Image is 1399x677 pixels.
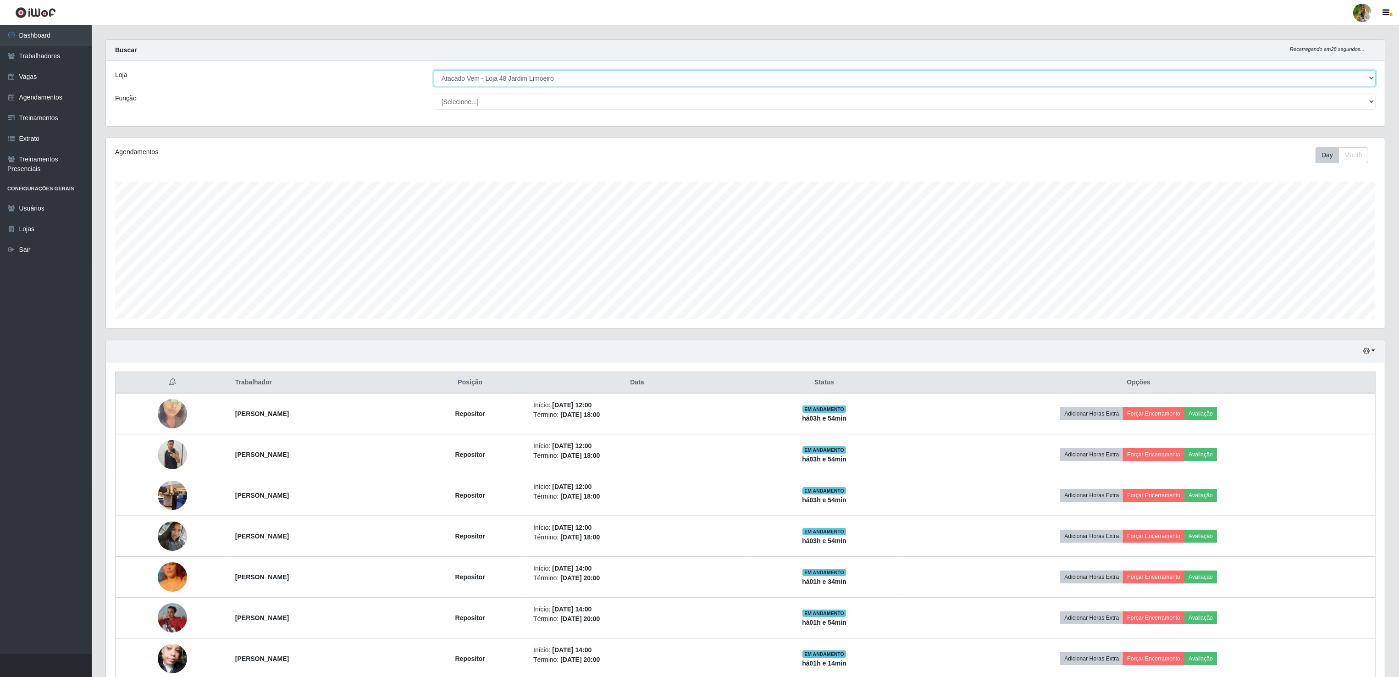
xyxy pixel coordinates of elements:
li: Início: [533,441,741,451]
strong: Buscar [115,46,137,54]
div: Agendamentos [115,147,632,157]
span: EM ANDAMENTO [802,569,846,576]
strong: [PERSON_NAME] [235,533,289,540]
button: Adicionar Horas Extra [1060,530,1123,543]
img: 1754928869787.jpeg [158,388,187,440]
button: Day [1316,147,1339,163]
strong: [PERSON_NAME] [235,410,289,417]
li: Término: [533,655,741,665]
time: [DATE] 20:00 [560,656,600,663]
img: 1758636912979.jpeg [158,516,187,555]
span: EM ANDAMENTO [802,446,846,454]
button: Avaliação [1184,407,1217,420]
li: Término: [533,410,741,420]
time: [DATE] 14:00 [552,646,592,654]
th: Posição [412,372,528,394]
strong: [PERSON_NAME] [235,451,289,458]
button: Adicionar Horas Extra [1060,611,1123,624]
button: Avaliação [1184,611,1217,624]
label: Função [115,94,137,103]
button: Forçar Encerramento [1123,530,1184,543]
button: Forçar Encerramento [1123,448,1184,461]
button: Forçar Encerramento [1123,407,1184,420]
button: Avaliação [1184,571,1217,583]
li: Início: [533,605,741,614]
th: Trabalhador [230,372,413,394]
time: [DATE] 18:00 [560,533,600,541]
li: Início: [533,482,741,492]
time: [DATE] 12:00 [552,401,592,409]
strong: [PERSON_NAME] [235,492,289,499]
img: 1750776308901.jpeg [158,551,187,603]
li: Término: [533,573,741,583]
time: [DATE] 12:00 [552,442,592,449]
button: Adicionar Horas Extra [1060,571,1123,583]
button: Adicionar Horas Extra [1060,652,1123,665]
button: Adicionar Horas Extra [1060,489,1123,502]
img: CoreUI Logo [15,7,56,18]
strong: há 01 h e 34 min [802,578,846,585]
button: Forçar Encerramento [1123,652,1184,665]
button: Avaliação [1184,652,1217,665]
strong: Repositor [455,451,485,458]
li: Início: [533,564,741,573]
th: Data [528,372,747,394]
time: [DATE] 18:00 [560,493,600,500]
span: EM ANDAMENTO [802,528,846,535]
strong: [PERSON_NAME] [235,573,289,581]
li: Término: [533,451,741,461]
i: Recarregando em 28 segundos... [1290,46,1365,52]
button: Avaliação [1184,530,1217,543]
strong: há 03 h e 54 min [802,415,846,422]
button: Month [1338,147,1368,163]
time: [DATE] 18:00 [560,452,600,459]
label: Loja [115,70,127,80]
button: Forçar Encerramento [1123,611,1184,624]
div: Toolbar with button groups [1316,147,1376,163]
button: Adicionar Horas Extra [1060,448,1123,461]
strong: há 01 h e 54 min [802,619,846,626]
span: EM ANDAMENTO [802,650,846,658]
th: Status [747,372,902,394]
li: Término: [533,533,741,542]
time: [DATE] 12:00 [552,524,592,531]
strong: Repositor [455,655,485,662]
span: EM ANDAMENTO [802,405,846,413]
button: Adicionar Horas Extra [1060,407,1123,420]
strong: há 03 h e 54 min [802,537,846,544]
strong: Repositor [455,573,485,581]
time: [DATE] 14:00 [552,605,592,613]
time: [DATE] 20:00 [560,615,600,622]
time: [DATE] 18:00 [560,411,600,418]
strong: há 03 h e 54 min [802,496,846,504]
strong: Repositor [455,614,485,622]
time: [DATE] 12:00 [552,483,592,490]
th: Opções [902,372,1375,394]
time: [DATE] 14:00 [552,565,592,572]
li: Início: [533,523,741,533]
span: EM ANDAMENTO [802,487,846,494]
button: Forçar Encerramento [1123,489,1184,502]
time: [DATE] 20:00 [560,574,600,582]
strong: Repositor [455,410,485,417]
div: First group [1316,147,1368,163]
img: 1750250389303.jpeg [158,603,187,633]
li: Início: [533,645,741,655]
li: Término: [533,614,741,624]
button: Forçar Encerramento [1123,571,1184,583]
strong: Repositor [455,533,485,540]
span: EM ANDAMENTO [802,610,846,617]
strong: [PERSON_NAME] [235,655,289,662]
button: Avaliação [1184,489,1217,502]
li: Término: [533,492,741,501]
strong: Repositor [455,492,485,499]
strong: há 03 h e 54 min [802,455,846,463]
button: Avaliação [1184,448,1217,461]
img: 1757507426037.jpeg [158,435,187,474]
li: Início: [533,400,741,410]
strong: há 01 h e 14 min [802,660,846,667]
img: 1755095833793.jpeg [158,476,187,515]
strong: [PERSON_NAME] [235,614,289,622]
